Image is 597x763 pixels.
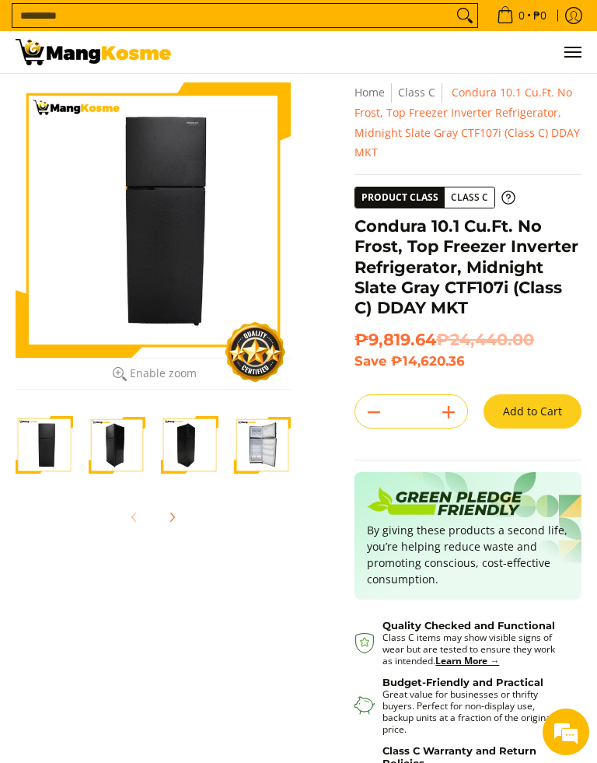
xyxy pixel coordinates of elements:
ul: Customer Navigation [187,31,581,73]
nav: Breadcrumbs [354,82,581,163]
a: Class C [398,85,435,100]
button: Next [155,500,189,534]
a: Learn More → [435,654,499,667]
img: Condura 10.1 Cu. Ft. Top Freezer Inverter Ref 9.9. DDAY l Mang Kosme [16,39,171,65]
button: Add [430,400,467,425]
nav: Main Menu [187,31,581,73]
del: ₱24,440.00 [436,330,534,350]
button: Enable zoom [16,358,291,390]
span: Class C [445,188,494,208]
strong: Quality Checked and Functional [382,619,555,632]
span: Save [354,353,387,369]
span: We're online! [90,196,215,353]
button: Search [452,4,477,27]
p: Class C items may show visible signs of wear but are tested to ensure they work as intended. [382,632,566,667]
span: Enable zoom [130,367,197,380]
button: Add to Cart [484,394,581,429]
p: By giving these products a second life, you’re helping reduce waste and promoting conscious, cost... [367,522,569,587]
img: Condura 10.1 Cu.Ft. No Frost, Top Freezer Inverter Refrigerator, Midnight Slate Gray CTF107i (Cla... [89,416,146,474]
strong: Budget-Friendly and Practical [382,676,543,688]
div: Minimize live chat window [255,8,292,45]
img: Condura 10.1 Cu.Ft. No Frost, Top Freezer Inverter Refrigerator, Midnight Slate Gray CTF107i (Cla... [16,416,73,474]
a: Product Class Class C [354,187,515,208]
div: Chat with us now [81,87,261,107]
img: Condura 10.1 Cu.Ft. No Frost, Top Freezer Inverter Refrigerator, Midnight Slate Gray CTF107i (Cla... [234,416,292,474]
img: Condura 10.1 Cu.Ft. No Frost, Top Freezer Inverter Refrigerator, Midnight Slate Gray CTF107i (Cla... [161,416,218,474]
span: ₱14,620.36 [391,353,465,369]
span: Product Class [355,187,445,208]
h1: Condura 10.1 Cu.Ft. No Frost, Top Freezer Inverter Refrigerator, Midnight Slate Gray CTF107i (Cla... [354,216,581,318]
span: ₱0 [531,10,549,21]
textarea: Type your message and hit 'Enter' [8,425,296,479]
span: • [492,7,551,24]
span: Condura 10.1 Cu.Ft. No Frost, Top Freezer Inverter Refrigerator, Midnight Slate Gray CTF107i (Cla... [354,85,580,159]
img: Badge sustainability green pledge friendly [367,485,522,522]
span: ₱9,819.64 [354,330,534,350]
p: Great value for businesses or thrifty buyers. Perfect for non-display use, backup units at a frac... [382,688,566,735]
button: Menu [563,31,581,73]
a: Home [354,85,385,100]
span: 0 [516,10,527,21]
button: Subtract [355,400,393,425]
